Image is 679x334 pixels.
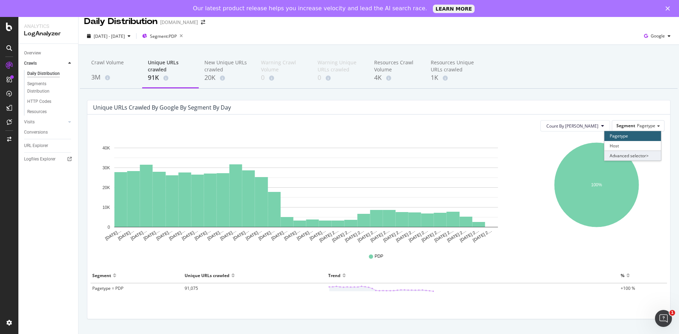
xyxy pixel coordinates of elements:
div: Resources Crawl Volume [374,59,419,73]
div: % [621,270,625,281]
div: 4K [374,73,419,82]
span: 91,075 [185,285,198,291]
text: 100% [591,182,602,187]
div: New Unique URLs crawled [204,59,250,73]
a: Daily Distribution [27,70,73,77]
a: URL Explorer [24,142,73,150]
div: Resources [27,108,47,116]
div: Close [666,6,673,11]
div: [DOMAIN_NAME] [160,19,198,26]
div: Crawl Volume [91,59,137,72]
div: Resources Unique URLs crawled [431,59,476,73]
div: 0 [261,73,306,82]
a: Resources [27,108,73,116]
text: 10K [103,205,110,210]
div: Segments Distribution [27,80,66,95]
span: PDP [375,253,383,259]
div: 1K [431,73,476,82]
div: 20K [204,73,250,82]
a: Visits [24,118,66,126]
a: LEARN MORE [433,5,475,13]
svg: A chart. [530,137,663,243]
div: HTTP Codes [27,98,51,105]
div: Warning Unique URLs crawled [318,59,363,73]
div: LogAnalyzer [24,30,72,38]
div: Unique URLs crawled [148,59,193,73]
a: Crawls [24,60,66,67]
button: Segment:PDP [139,30,186,42]
span: Pagetype = PDP [92,285,123,291]
span: Google [651,33,665,39]
a: Segments Distribution [27,80,73,95]
a: HTTP Codes [27,98,73,105]
div: Daily Distribution [27,70,60,77]
div: 0 [318,73,363,82]
text: 20K [103,185,110,190]
div: 91K [148,73,193,82]
span: 1 [669,310,675,316]
text: 30K [103,165,110,170]
div: Crawls [24,60,37,67]
div: Unique URLs crawled by google by Segment by Day [93,104,231,111]
div: Analytics [24,23,72,30]
span: Segment [616,123,635,129]
svg: A chart. [93,137,519,243]
div: Warning Crawl Volume [261,59,306,73]
a: Overview [24,49,73,57]
div: Advanced selector > [604,151,661,160]
div: 3M [91,73,137,82]
button: [DATE] - [DATE] [84,30,133,42]
div: Unique URLs crawled [185,270,230,281]
text: 40K [103,146,110,151]
div: URL Explorer [24,142,48,150]
div: Trend [328,270,341,281]
span: +100 % [621,285,635,291]
button: Count By [PERSON_NAME] [540,120,610,131]
span: Pagetype [637,123,655,129]
span: [DATE] - [DATE] [94,33,125,39]
div: arrow-right-arrow-left [201,20,205,25]
div: Our latest product release helps you increase velocity and lead the AI search race. [193,5,427,12]
a: Logfiles Explorer [24,156,73,163]
div: Segment [92,270,111,281]
div: Visits [24,118,35,126]
div: Host [604,141,661,151]
div: Overview [24,49,41,57]
div: Daily Distribution [84,16,157,28]
button: Google [641,30,673,42]
iframe: Intercom live chat [655,310,672,327]
a: Conversions [24,129,73,136]
span: Count By Day [546,123,598,129]
span: Segment: PDP [150,33,177,39]
div: Conversions [24,129,48,136]
text: 0 [108,225,110,230]
div: Pagetype [604,131,661,141]
div: Logfiles Explorer [24,156,56,163]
